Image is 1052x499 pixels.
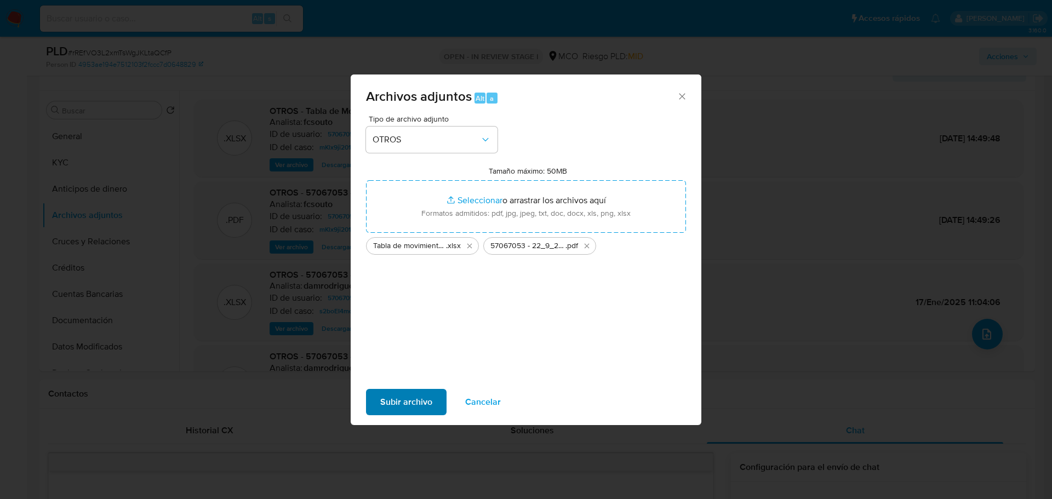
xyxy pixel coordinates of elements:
[369,115,500,123] span: Tipo de archivo adjunto
[373,134,480,145] span: OTROS
[373,240,446,251] span: Tabla de movimientos 57067053
[490,240,565,251] span: 57067053 - 22_9_2025
[677,91,687,101] button: Cerrar
[490,93,494,104] span: a
[565,240,578,251] span: .pdf
[380,390,432,414] span: Subir archivo
[489,166,567,176] label: Tamaño máximo: 50MB
[366,87,472,106] span: Archivos adjuntos
[366,127,498,153] button: OTROS
[446,240,461,251] span: .xlsx
[465,390,501,414] span: Cancelar
[463,239,476,253] button: Eliminar Tabla de movimientos 57067053.xlsx
[580,239,593,253] button: Eliminar 57067053 - 22_9_2025.pdf
[366,233,686,255] ul: Archivos seleccionados
[366,389,447,415] button: Subir archivo
[476,93,484,104] span: Alt
[451,389,515,415] button: Cancelar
